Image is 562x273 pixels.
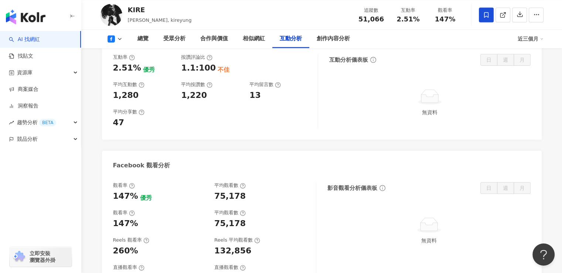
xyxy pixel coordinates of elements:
span: 月 [520,185,525,191]
a: 找貼文 [9,52,33,60]
span: 週 [503,185,508,191]
span: 週 [503,57,508,63]
span: 日 [486,57,491,63]
span: rise [9,120,14,125]
span: 147% [435,16,456,23]
div: 不佳 [218,66,229,74]
img: KOL Avatar [100,4,122,26]
span: info-circle [378,184,386,192]
div: 直播觀看率 [113,264,144,271]
div: 平均觀看數 [214,182,246,189]
div: 合作與價值 [200,34,228,43]
div: 受眾分析 [163,34,185,43]
iframe: Help Scout Beacon - Open [532,243,555,266]
div: 2.51% [113,62,141,74]
div: 互動分析儀表板 [329,56,368,64]
span: 2.51% [396,16,419,23]
span: 趨勢分析 [17,114,56,131]
div: 互動率 [113,54,135,61]
div: 147% [113,218,138,229]
span: 立即安裝 瀏覽器外掛 [30,250,55,263]
div: 影音觀看分析儀表板 [327,184,377,192]
span: 51,066 [358,15,384,23]
div: 觀看率 [113,209,135,216]
div: 互動分析 [280,34,302,43]
div: 平均互動數 [113,81,144,88]
a: 商案媒合 [9,86,38,93]
div: 75,178 [214,218,246,229]
div: 近三個月 [518,33,544,45]
div: 優秀 [143,66,155,74]
div: 1.1:100 [181,62,216,74]
div: 相似網紅 [243,34,265,43]
div: 147% [113,191,138,202]
a: 洞察報告 [9,102,38,110]
div: 平均留言數 [249,81,281,88]
span: 競品分析 [17,131,38,147]
a: searchAI 找網紅 [9,36,40,43]
div: 47 [113,117,125,129]
div: 平均按讚數 [181,81,212,88]
span: info-circle [369,56,377,64]
div: Facebook 觀看分析 [113,161,170,170]
img: chrome extension [12,251,26,263]
span: 日 [486,185,491,191]
div: 75,178 [214,191,246,202]
span: 資源庫 [17,64,33,81]
div: 觀看率 [431,7,459,14]
div: 1,220 [181,90,207,101]
div: 追蹤數 [357,7,385,14]
div: 創作內容分析 [317,34,350,43]
div: 平均分享數 [113,109,144,115]
div: 13 [249,90,261,101]
div: 平均觀看數 [214,209,246,216]
div: KIRE [128,5,192,14]
div: 總覽 [137,34,149,43]
div: Reels 平均觀看數 [214,237,260,243]
span: 月 [520,57,525,63]
div: 按讚評論比 [181,54,212,61]
div: 觀看率 [113,182,135,189]
div: 優秀 [140,194,151,202]
div: 132,856 [214,245,251,257]
div: 無資料 [332,108,528,116]
div: 直播觀看數 [214,264,246,271]
div: Reels 觀看率 [113,237,149,243]
a: chrome extension立即安裝 瀏覽器外掛 [10,247,72,267]
div: 260% [113,245,138,257]
div: 無資料 [330,236,528,245]
span: [PERSON_NAME], kireyung [128,17,192,23]
div: 互動率 [394,7,422,14]
div: 1,280 [113,90,139,101]
img: logo [6,10,45,24]
div: BETA [39,119,56,126]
